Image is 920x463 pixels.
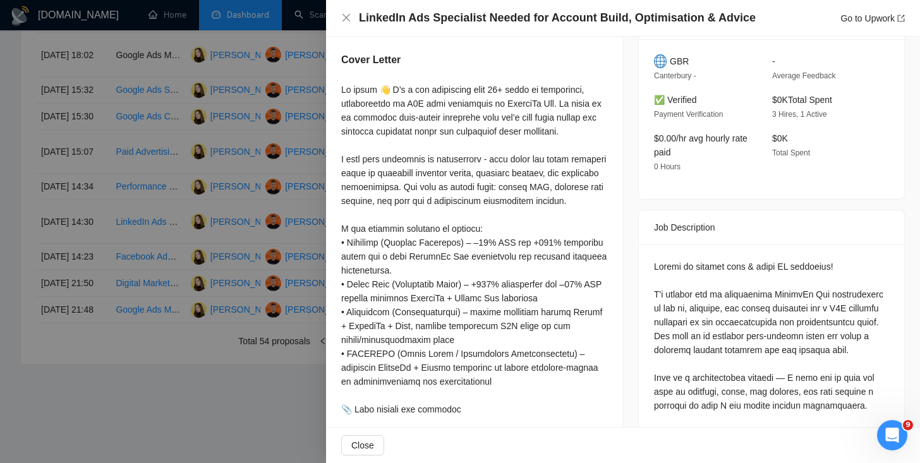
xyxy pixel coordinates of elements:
[654,162,681,171] span: 0 Hours
[772,133,788,143] span: $0K
[351,438,374,452] span: Close
[897,15,905,22] span: export
[903,420,913,430] span: 9
[654,54,667,68] img: 🌐
[654,133,747,157] span: $0.00/hr avg hourly rate paid
[772,71,836,80] span: Average Feedback
[772,110,827,119] span: 3 Hires, 1 Active
[654,71,696,80] span: Canterbury -
[341,13,351,23] button: Close
[341,435,384,455] button: Close
[654,210,889,244] div: Job Description
[654,110,723,119] span: Payment Verification
[840,13,905,23] a: Go to Upworkexport
[772,56,775,66] span: -
[341,52,401,68] h5: Cover Letter
[359,10,756,26] h4: LinkedIn Ads Specialist Needed for Account Build, Optimisation & Advice
[772,95,832,105] span: $0K Total Spent
[877,420,907,450] iframe: Intercom live chat
[654,95,697,105] span: ✅ Verified
[772,148,810,157] span: Total Spent
[341,13,351,23] span: close
[670,54,689,68] span: GBR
